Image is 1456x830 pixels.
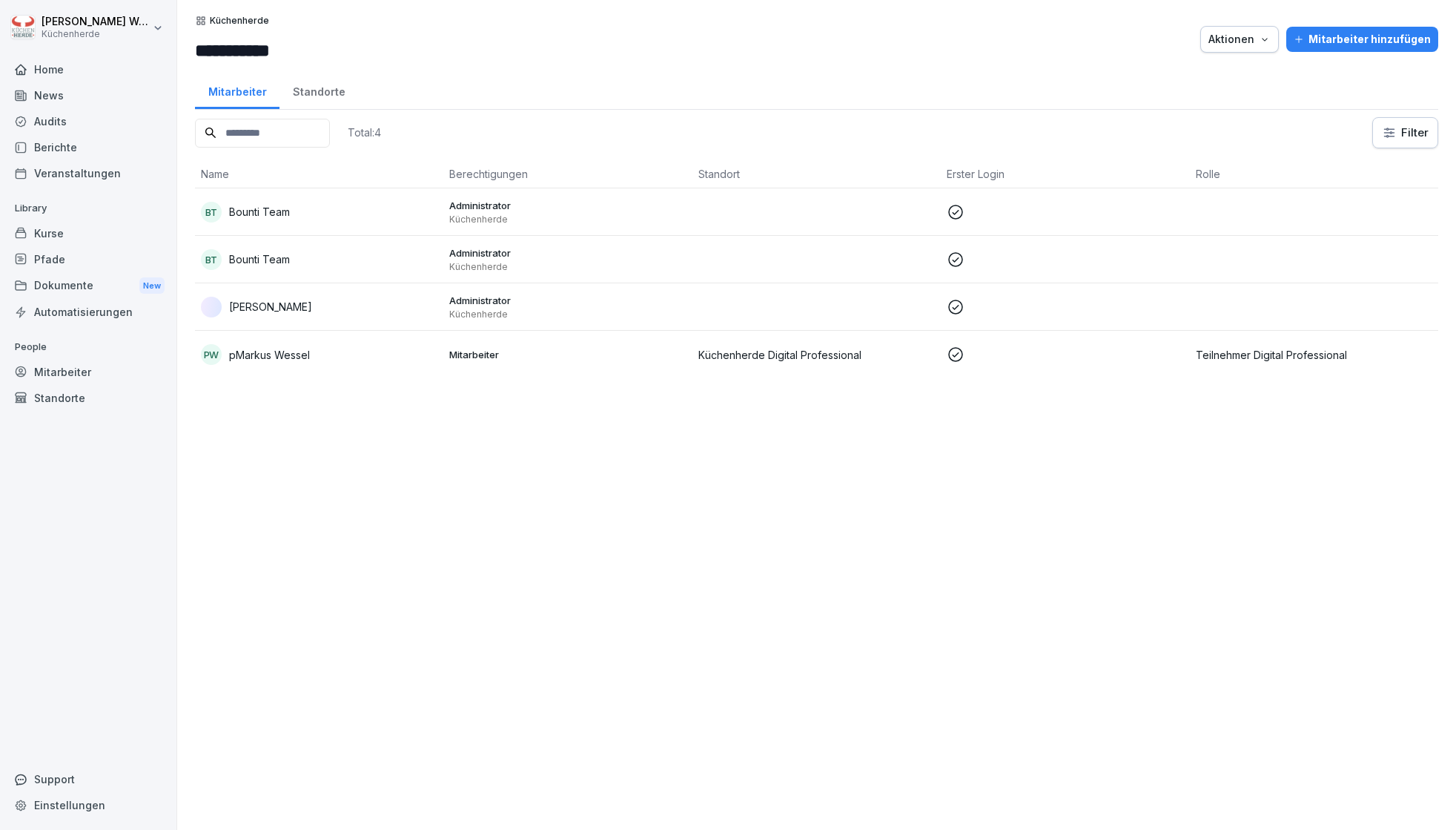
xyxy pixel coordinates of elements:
[42,16,150,28] p: [PERSON_NAME] Wessel
[443,160,692,188] th: Berechtigungen
[279,71,358,109] a: Standorte
[201,297,222,317] img: blkuibim9ggwy8x0ihyxhg17.png
[941,160,1189,188] th: Erster Login
[7,108,169,134] a: Audits
[7,82,169,108] a: News
[201,249,222,270] div: BT
[7,134,169,160] a: Berichte
[7,272,169,300] a: DokumenteNew
[449,348,686,361] p: Mitarbeiter
[7,220,169,246] a: Kurse
[1382,125,1429,140] div: Filter
[229,204,290,220] p: Bounti Team
[7,197,169,220] p: Library
[139,277,165,294] div: New
[1190,160,1438,188] th: Rolle
[449,309,686,320] p: Küchenherde
[7,335,169,359] p: People
[7,766,169,792] div: Support
[7,385,169,411] a: Standorte
[1286,27,1438,52] button: Mitarbeiter hinzufügen
[7,792,169,818] a: Einstellungen
[7,246,169,272] a: Pfade
[1294,31,1431,47] div: Mitarbeiter hinzufügen
[449,294,686,307] p: Administrator
[449,246,686,260] p: Administrator
[449,214,686,225] p: Küchenherde
[7,160,169,186] a: Veranstaltungen
[201,344,222,365] div: pW
[229,347,310,363] p: pMarkus Wessel
[7,56,169,82] a: Home
[195,71,279,109] a: Mitarbeiter
[1196,347,1432,363] p: Teilnehmer Digital Professional
[42,29,150,39] p: Küchenherde
[449,261,686,273] p: Küchenherde
[698,347,935,363] p: Küchenherde Digital Professional
[1200,26,1279,53] button: Aktionen
[229,251,290,267] p: Bounti Team
[692,160,941,188] th: Standort
[201,202,222,223] div: BT
[7,299,169,325] a: Automatisierungen
[1208,31,1271,47] div: Aktionen
[210,16,269,26] p: Küchenherde
[1373,118,1437,148] button: Filter
[7,272,169,300] div: Dokumente
[195,160,443,188] th: Name
[449,199,686,212] p: Administrator
[229,299,312,314] p: [PERSON_NAME]
[348,125,381,139] p: Total: 4
[7,359,169,385] a: Mitarbeiter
